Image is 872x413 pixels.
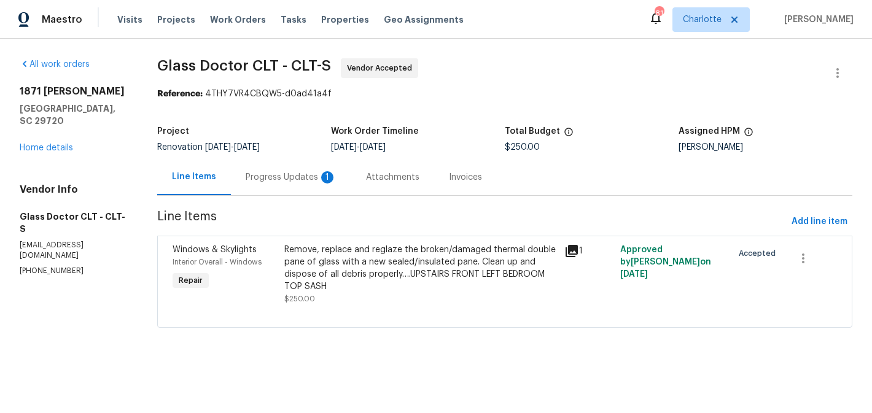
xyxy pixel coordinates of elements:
[157,143,260,152] span: Renovation
[321,14,369,26] span: Properties
[679,143,852,152] div: [PERSON_NAME]
[564,244,613,258] div: 1
[779,14,854,26] span: [PERSON_NAME]
[157,127,189,136] h5: Project
[620,270,648,279] span: [DATE]
[321,171,333,183] div: 1
[331,143,357,152] span: [DATE]
[331,143,386,152] span: -
[20,240,128,261] p: [EMAIL_ADDRESS][DOMAIN_NAME]
[739,247,781,260] span: Accepted
[620,245,711,279] span: Approved by [PERSON_NAME] on
[284,244,557,293] div: Remove, replace and reglaze the broken/damaged thermal double pane of glass with a new sealed/ins...
[20,266,128,276] p: [PHONE_NUMBER]
[281,15,306,24] span: Tasks
[172,171,216,183] div: Line Items
[20,183,128,196] h4: Vendor Info
[210,14,266,26] span: Work Orders
[505,127,560,136] h5: Total Budget
[174,274,208,287] span: Repair
[679,127,740,136] h5: Assigned HPM
[20,210,128,235] h5: Glass Doctor CLT - CLT-S
[366,171,419,183] div: Attachments
[384,14,464,26] span: Geo Assignments
[20,144,73,152] a: Home details
[157,210,787,233] span: Line Items
[234,143,260,152] span: [DATE]
[173,245,257,254] span: Windows & Skylights
[157,14,195,26] span: Projects
[360,143,386,152] span: [DATE]
[205,143,260,152] span: -
[20,60,90,69] a: All work orders
[564,127,574,143] span: The total cost of line items that have been proposed by Opendoor. This sum includes line items th...
[246,171,337,183] div: Progress Updates
[655,7,663,20] div: 81
[331,127,419,136] h5: Work Order Timeline
[20,85,128,98] h2: 1871 [PERSON_NAME]
[157,58,331,73] span: Glass Doctor CLT - CLT-S
[205,143,231,152] span: [DATE]
[347,62,417,74] span: Vendor Accepted
[117,14,142,26] span: Visits
[284,295,315,303] span: $250.00
[792,214,847,230] span: Add line item
[683,14,722,26] span: Charlotte
[42,14,82,26] span: Maestro
[505,143,540,152] span: $250.00
[787,210,852,233] button: Add line item
[744,127,753,143] span: The hpm assigned to this work order.
[449,171,482,183] div: Invoices
[173,258,262,266] span: Interior Overall - Windows
[157,88,852,100] div: 4THY7VR4CBQW5-d0ad41a4f
[20,102,128,127] h5: [GEOGRAPHIC_DATA], SC 29720
[157,90,203,98] b: Reference:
